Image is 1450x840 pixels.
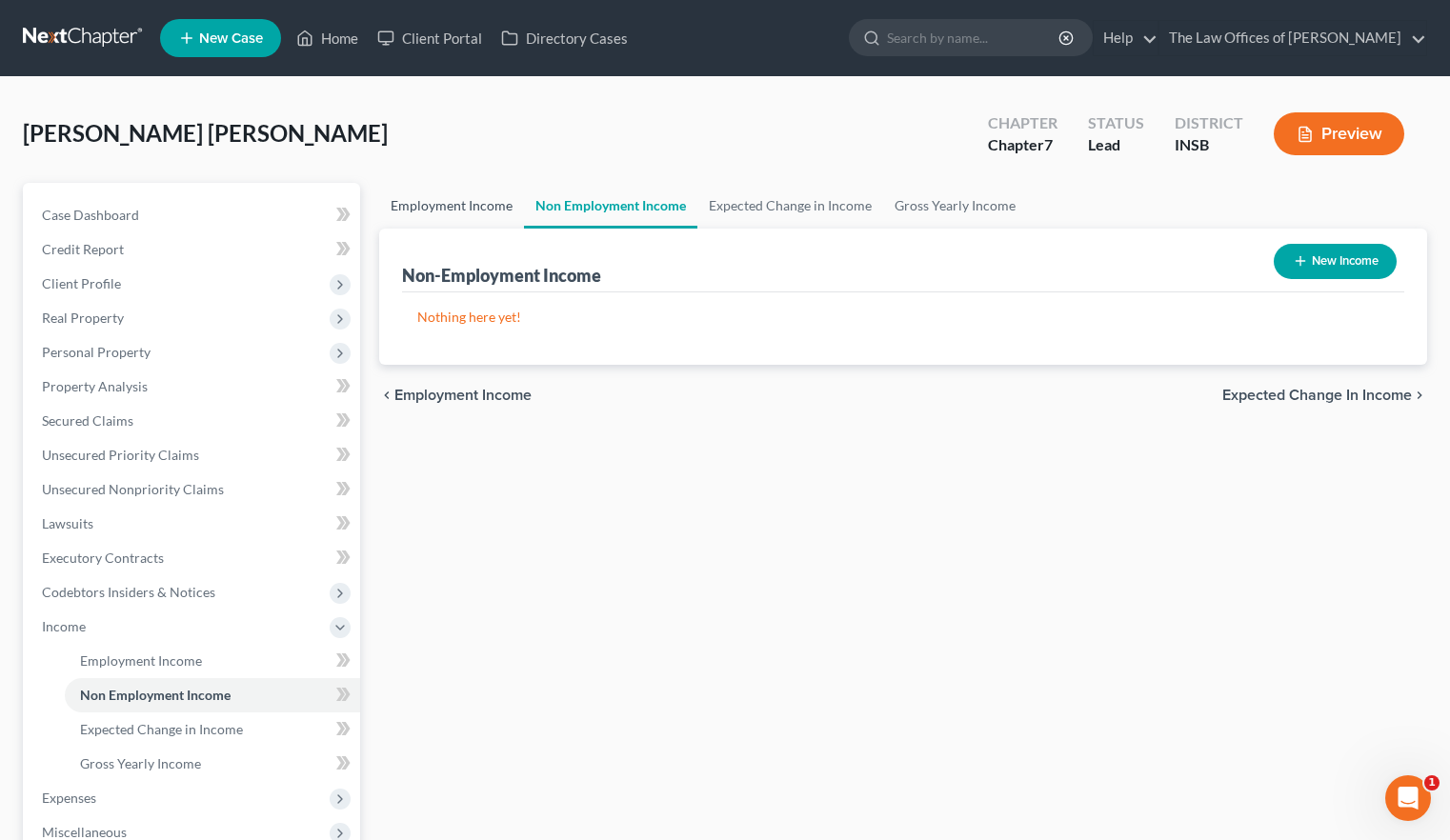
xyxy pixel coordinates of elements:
[988,112,1057,134] div: Chapter
[42,618,86,634] span: Income
[379,388,394,403] i: chevron_left
[42,310,124,326] span: Real Property
[1424,775,1440,790] span: 1
[65,712,360,747] a: Expected Change in Income
[287,21,368,55] a: Home
[492,21,637,55] a: Directory Cases
[23,119,388,147] span: [PERSON_NAME] [PERSON_NAME]
[1412,388,1427,403] i: chevron_right
[1094,21,1158,55] a: Help
[27,198,360,232] a: Case Dashboard
[1088,134,1144,156] div: Lead
[368,21,492,55] a: Client Portal
[27,370,360,404] a: Property Analysis
[80,755,201,771] span: Gross Yearly Income
[80,687,231,703] span: Non Employment Income
[65,747,360,781] a: Gross Yearly Income
[524,183,697,229] a: Non Employment Income
[887,20,1061,55] input: Search by name...
[1044,135,1053,153] span: 7
[883,183,1027,229] a: Gross Yearly Income
[988,134,1057,156] div: Chapter
[1175,112,1243,134] div: District
[394,388,532,403] span: Employment Income
[379,388,532,403] button: chevron_left Employment Income
[80,652,202,669] span: Employment Income
[80,721,243,737] span: Expected Change in Income
[42,207,139,223] span: Case Dashboard
[27,507,360,541] a: Lawsuits
[27,438,360,472] a: Unsecured Priority Claims
[42,824,127,840] span: Miscellaneous
[1159,21,1426,55] a: The Law Offices of [PERSON_NAME]
[65,678,360,712] a: Non Employment Income
[417,308,1390,327] p: Nothing here yet!
[27,541,360,575] a: Executory Contracts
[27,404,360,438] a: Secured Claims
[697,183,883,229] a: Expected Change in Income
[27,232,360,267] a: Credit Report
[1274,244,1397,279] button: New Income
[1385,775,1431,821] iframe: Intercom live chat
[27,472,360,507] a: Unsecured Nonpriority Claims
[42,447,199,463] span: Unsecured Priority Claims
[1088,112,1144,134] div: Status
[65,644,360,678] a: Employment Income
[42,790,96,806] span: Expenses
[42,378,148,394] span: Property Analysis
[42,275,121,291] span: Client Profile
[1222,388,1412,403] span: Expected Change in Income
[402,264,601,287] div: Non-Employment Income
[42,241,124,257] span: Credit Report
[1274,112,1404,155] button: Preview
[42,515,93,531] span: Lawsuits
[42,412,133,429] span: Secured Claims
[42,481,224,497] span: Unsecured Nonpriority Claims
[379,183,524,229] a: Employment Income
[42,550,164,566] span: Executory Contracts
[1175,134,1243,156] div: INSB
[1222,388,1427,403] button: Expected Change in Income chevron_right
[42,344,151,360] span: Personal Property
[42,584,215,600] span: Codebtors Insiders & Notices
[199,31,263,46] span: New Case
